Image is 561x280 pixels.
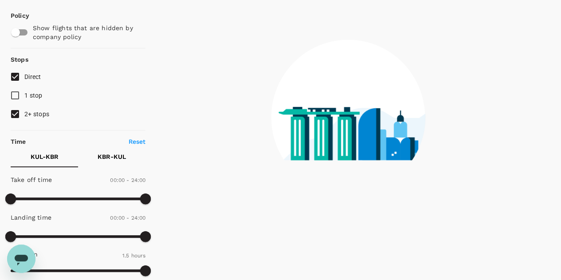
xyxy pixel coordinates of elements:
[7,245,35,273] iframe: Button to launch messaging window
[24,92,43,99] span: 1 stop
[24,73,41,80] span: Direct
[110,215,145,221] span: 00:00 - 24:00
[110,177,145,183] span: 00:00 - 24:00
[33,24,140,41] p: Show flights that are hidden by company policy
[129,137,146,146] p: Reset
[122,252,145,259] span: 1.5 hours
[24,110,49,118] span: 2+ stops
[11,11,19,20] p: Policy
[31,152,59,161] p: KUL - KBR
[11,56,28,63] strong: Stops
[302,187,378,195] g: finding your flights
[11,175,52,184] p: Take off time
[11,137,26,146] p: Time
[98,152,126,161] p: KBR - KUL
[11,213,51,222] p: Landing time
